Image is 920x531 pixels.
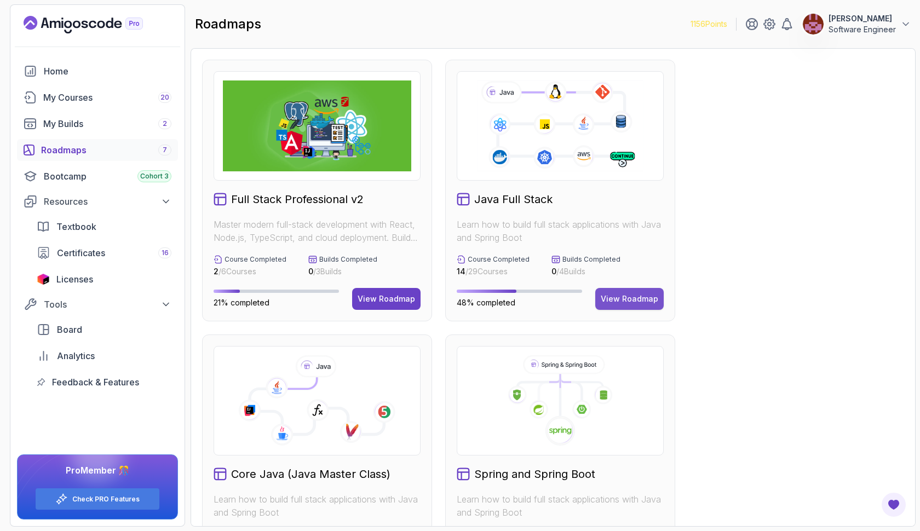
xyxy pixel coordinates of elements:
p: / 4 Builds [551,266,620,277]
img: Full Stack Professional v2 [223,80,411,171]
a: builds [17,113,178,135]
div: Roadmaps [41,143,171,157]
p: Learn how to build full stack applications with Java and Spring Boot [214,493,421,519]
div: Bootcamp [44,170,171,183]
span: 7 [163,146,167,154]
a: roadmaps [17,139,178,161]
div: Resources [44,195,171,208]
span: Board [57,323,82,336]
div: Tools [44,298,171,311]
p: Builds Completed [562,255,620,264]
a: home [17,60,178,82]
button: View Roadmap [352,288,421,310]
p: Course Completed [225,255,286,264]
p: / 6 Courses [214,266,286,277]
span: 0 [308,267,313,276]
span: 14 [457,267,465,276]
a: analytics [30,345,178,367]
span: Cohort 3 [140,172,169,181]
p: / 3 Builds [308,266,377,277]
p: / 29 Courses [457,266,530,277]
button: Check PRO Features [35,488,160,510]
div: Home [44,65,171,78]
span: Textbook [56,220,96,233]
span: Certificates [57,246,105,259]
span: 2 [214,267,219,276]
p: Learn how to build full stack applications with Java and Spring Boot [457,493,664,519]
h2: Full Stack Professional v2 [231,192,364,207]
span: 48% completed [457,298,515,307]
div: View Roadmap [601,293,658,304]
p: Software Engineer [829,24,896,35]
span: Feedback & Features [52,376,139,389]
a: Check PRO Features [72,495,140,504]
h2: Java Full Stack [474,192,553,207]
span: Licenses [56,273,93,286]
button: Tools [17,295,178,314]
h2: roadmaps [195,15,261,33]
h2: Spring and Spring Boot [474,466,595,482]
button: user profile image[PERSON_NAME]Software Engineer [802,13,911,35]
a: courses [17,86,178,108]
p: Learn how to build full stack applications with Java and Spring Boot [457,218,664,244]
button: Open Feedback Button [881,492,907,518]
button: View Roadmap [595,288,664,310]
span: 2 [163,119,167,128]
h2: Core Java (Java Master Class) [231,466,390,482]
a: textbook [30,216,178,238]
span: Analytics [57,349,95,362]
div: View Roadmap [358,293,415,304]
a: board [30,319,178,340]
a: licenses [30,268,178,290]
a: Landing page [24,16,168,33]
span: 20 [160,93,169,102]
span: 0 [551,267,556,276]
img: user profile image [803,14,824,34]
a: bootcamp [17,165,178,187]
button: Resources [17,192,178,211]
img: jetbrains icon [37,274,50,285]
a: certificates [30,242,178,264]
span: 21% completed [214,298,269,307]
p: Builds Completed [319,255,377,264]
p: [PERSON_NAME] [829,13,896,24]
span: 16 [162,249,169,257]
p: Master modern full-stack development with React, Node.js, TypeScript, and cloud deployment. Build... [214,218,421,244]
p: 1156 Points [691,19,727,30]
a: feedback [30,371,178,393]
div: My Builds [43,117,171,130]
div: My Courses [43,91,171,104]
p: Course Completed [468,255,530,264]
